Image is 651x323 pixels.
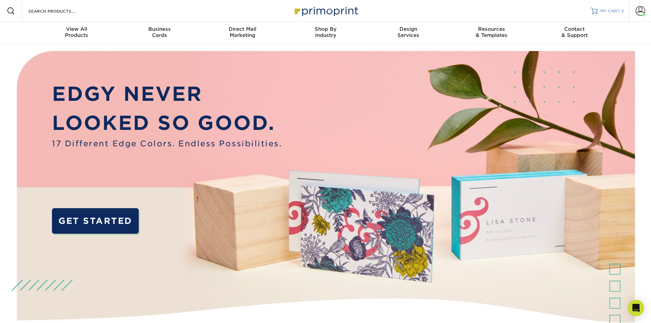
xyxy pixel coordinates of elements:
span: Contact [533,26,616,32]
div: Services [367,26,450,38]
span: Shop By [284,26,367,32]
span: 17 Different Edge Colors. Endless Possibilities. [52,138,282,149]
a: View AllProducts [35,22,118,44]
span: Direct Mail [201,26,284,32]
a: Resources& Templates [450,22,533,44]
span: MY CART [600,8,620,14]
div: Open Intercom Messenger [628,300,644,316]
span: 2 [621,9,624,13]
p: EDGY NEVER [52,79,282,109]
input: SEARCH PRODUCTS..... [28,7,94,15]
a: Direct MailMarketing [201,22,284,44]
p: LOOKED SO GOOD. [52,108,282,138]
span: View All [35,26,118,32]
div: Cards [118,26,201,38]
span: Design [367,26,450,32]
a: GET STARTED [52,208,138,234]
span: Business [118,26,201,32]
span: Resources [450,26,533,32]
a: Shop ByIndustry [284,22,367,44]
div: Products [35,26,118,38]
a: BusinessCards [118,22,201,44]
div: & Templates [450,26,533,38]
img: Primoprint [291,3,360,18]
div: Industry [284,26,367,38]
a: DesignServices [367,22,450,44]
div: & Support [533,26,616,38]
div: Marketing [201,26,284,38]
a: Contact& Support [533,22,616,44]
